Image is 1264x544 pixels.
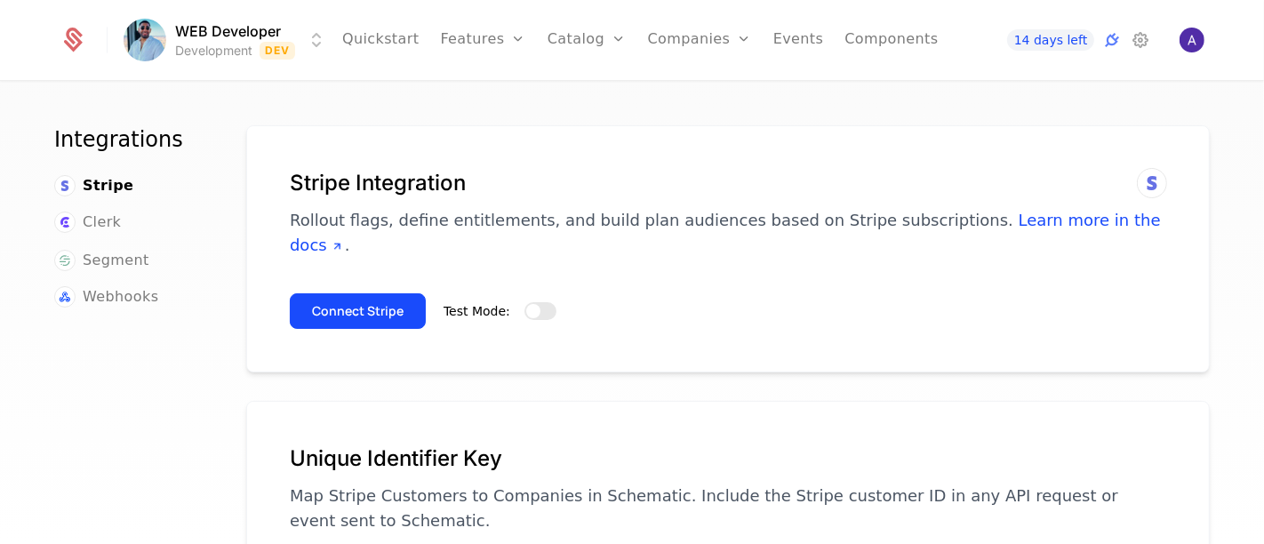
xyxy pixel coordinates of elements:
[175,20,281,42] span: WEB Developer
[1130,29,1151,51] a: Settings
[444,304,510,318] span: Test Mode:
[54,175,133,196] a: Stripe
[83,250,149,271] span: Segment
[290,169,1166,197] h1: Stripe Integration
[290,444,1166,473] h1: Unique Identifier Key
[290,208,1166,258] p: Rollout flags, define entitlements, and build plan audiences based on Stripe subscriptions. .
[1180,28,1204,52] img: prem Gaikwad
[290,293,426,329] button: Connect Stripe
[1101,29,1123,51] a: Integrations
[54,250,149,271] a: Segment
[1007,29,1094,51] a: 14 days left
[260,42,296,60] span: Dev
[83,175,133,196] span: Stripe
[124,19,166,61] img: WEB Developer
[83,286,158,308] span: Webhooks
[290,484,1166,533] p: Map Stripe Customers to Companies in Schematic. Include the Stripe customer ID in any API request...
[54,212,121,233] a: Clerk
[129,20,328,60] button: Select environment
[175,42,252,60] div: Development
[54,125,204,308] nav: Main
[54,286,158,308] a: Webhooks
[1180,28,1204,52] button: Open user button
[54,125,204,154] h1: Integrations
[83,212,121,233] span: Clerk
